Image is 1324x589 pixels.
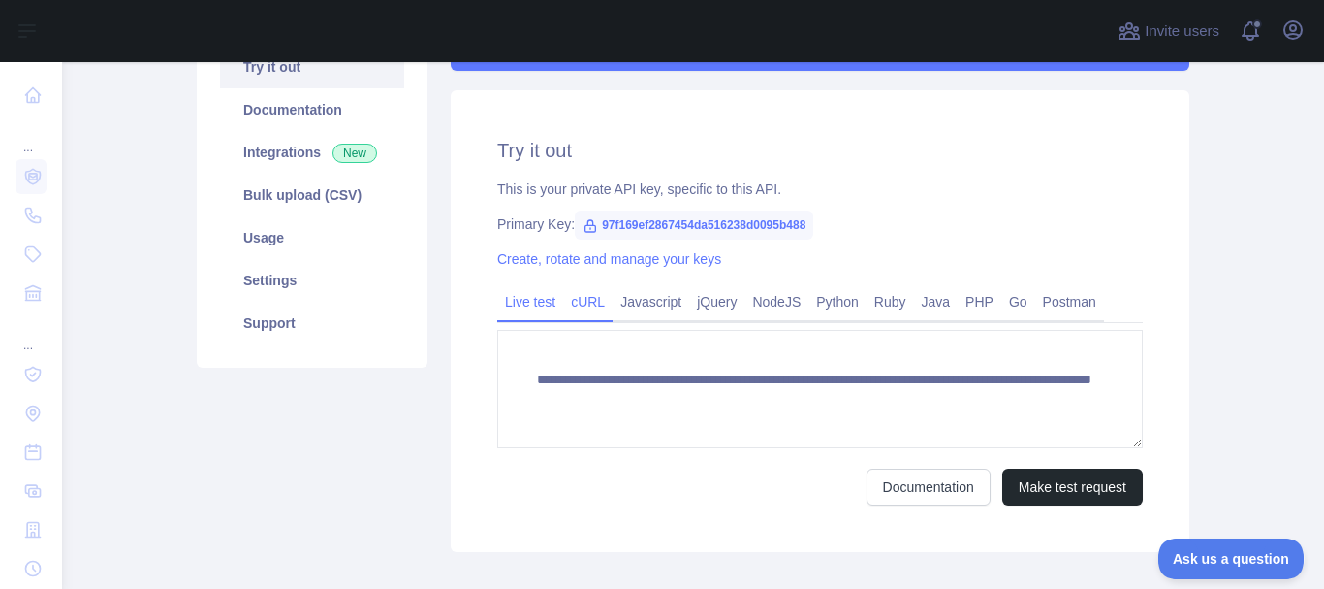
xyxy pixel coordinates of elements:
[1114,16,1223,47] button: Invite users
[689,286,744,317] a: jQuery
[1158,539,1305,579] iframe: Toggle Customer Support
[1001,286,1035,317] a: Go
[867,469,991,506] a: Documentation
[563,286,613,317] a: cURL
[1035,286,1104,317] a: Postman
[497,180,1143,199] div: This is your private API key, specific to this API.
[914,286,959,317] a: Java
[1145,20,1219,43] span: Invite users
[16,314,47,353] div: ...
[220,174,404,216] a: Bulk upload (CSV)
[575,211,813,240] span: 97f169ef2867454da516238d0095b488
[744,286,808,317] a: NodeJS
[497,214,1143,234] div: Primary Key:
[16,116,47,155] div: ...
[220,88,404,131] a: Documentation
[220,131,404,174] a: Integrations New
[220,259,404,302] a: Settings
[958,286,1001,317] a: PHP
[1002,469,1143,506] button: Make test request
[613,286,689,317] a: Javascript
[220,216,404,259] a: Usage
[808,286,867,317] a: Python
[497,251,721,267] a: Create, rotate and manage your keys
[220,46,404,88] a: Try it out
[332,144,377,163] span: New
[497,286,563,317] a: Live test
[220,302,404,344] a: Support
[497,137,1143,164] h2: Try it out
[867,286,914,317] a: Ruby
